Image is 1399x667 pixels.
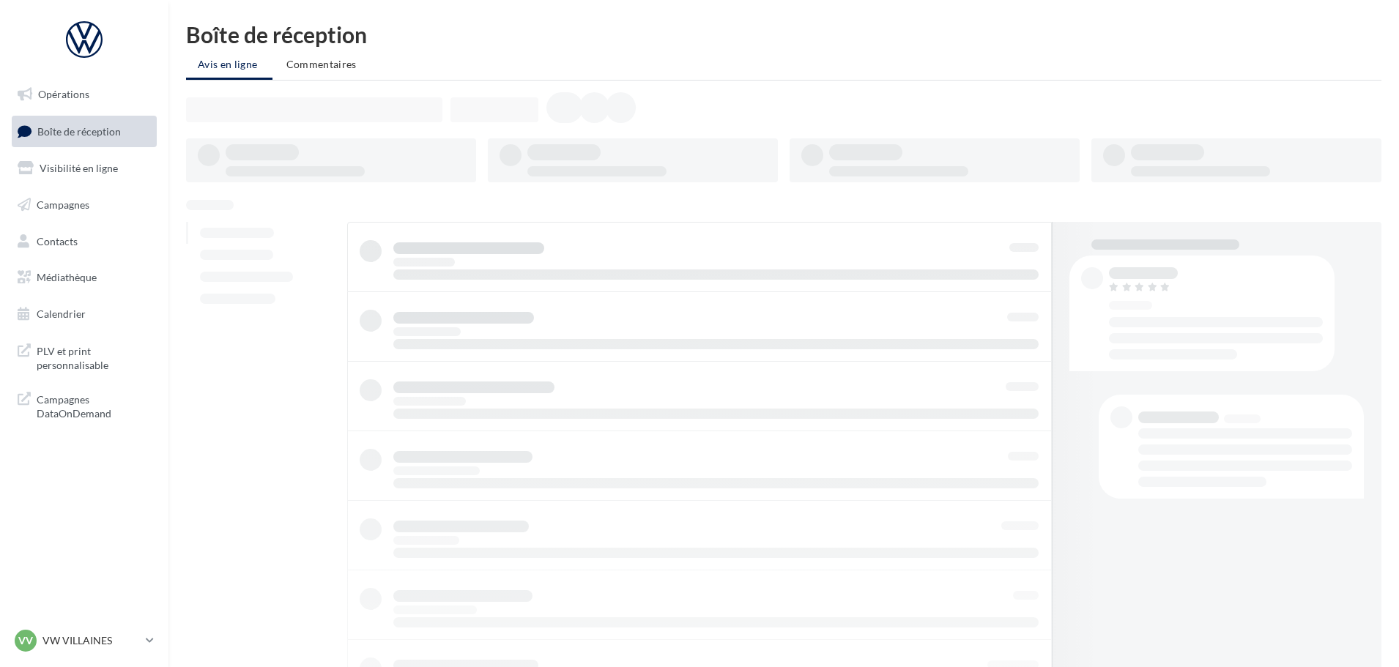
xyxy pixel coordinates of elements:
[286,58,357,70] span: Commentaires
[40,162,118,174] span: Visibilité en ligne
[9,153,160,184] a: Visibilité en ligne
[37,271,97,283] span: Médiathèque
[42,633,140,648] p: VW VILLAINES
[9,190,160,220] a: Campagnes
[37,198,89,211] span: Campagnes
[9,116,160,147] a: Boîte de réception
[186,23,1381,45] div: Boîte de réception
[12,627,157,655] a: VV VW VILLAINES
[37,124,121,137] span: Boîte de réception
[37,308,86,320] span: Calendrier
[18,633,33,648] span: VV
[9,226,160,257] a: Contacts
[9,384,160,427] a: Campagnes DataOnDemand
[9,79,160,110] a: Opérations
[9,299,160,329] a: Calendrier
[37,390,151,421] span: Campagnes DataOnDemand
[37,234,78,247] span: Contacts
[37,341,151,373] span: PLV et print personnalisable
[9,262,160,293] a: Médiathèque
[38,88,89,100] span: Opérations
[9,335,160,379] a: PLV et print personnalisable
